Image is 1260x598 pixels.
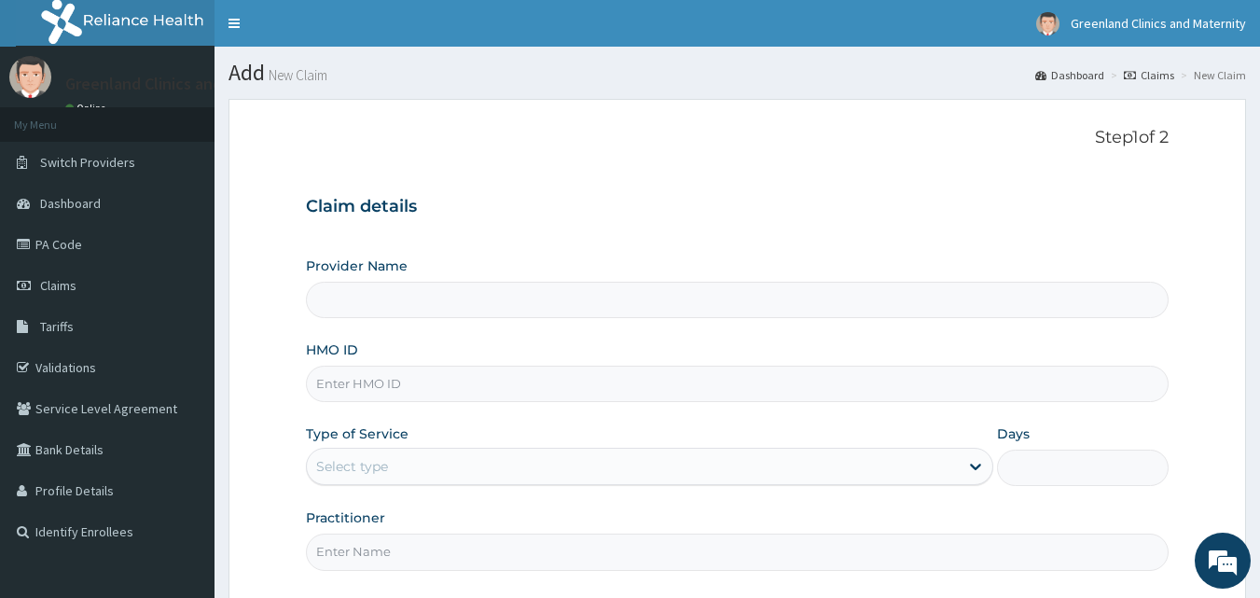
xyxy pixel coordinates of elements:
span: Dashboard [40,195,101,212]
div: Select type [316,457,388,476]
input: Enter HMO ID [306,366,1170,402]
h3: Claim details [306,197,1170,217]
label: Days [997,424,1030,443]
label: Type of Service [306,424,408,443]
label: Provider Name [306,257,408,275]
a: Online [65,102,110,115]
span: Switch Providers [40,154,135,171]
h1: Add [228,61,1246,85]
p: Step 1 of 2 [306,128,1170,148]
input: Enter Name [306,534,1170,570]
img: User Image [1036,12,1059,35]
label: Practitioner [306,508,385,527]
img: User Image [9,56,51,98]
p: Greenland Clinics and Maternity [65,76,297,92]
span: Greenland Clinics and Maternity [1071,15,1246,32]
span: Claims [40,277,76,294]
a: Dashboard [1035,67,1104,83]
li: New Claim [1176,67,1246,83]
small: New Claim [265,68,327,82]
label: HMO ID [306,341,358,359]
a: Claims [1124,67,1174,83]
span: Tariffs [40,318,74,335]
